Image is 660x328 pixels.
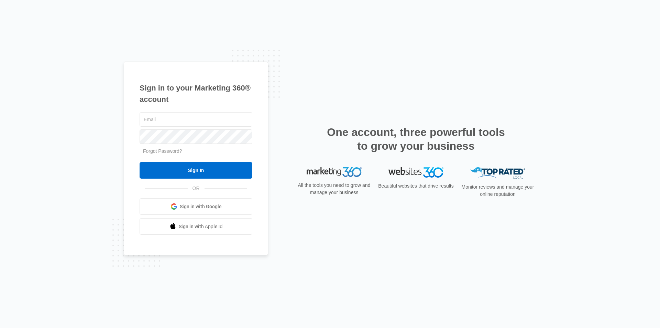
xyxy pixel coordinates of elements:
[325,125,507,153] h2: One account, three powerful tools to grow your business
[188,185,205,192] span: OR
[388,167,443,177] img: Websites 360
[140,218,252,235] a: Sign in with Apple Id
[140,162,252,179] input: Sign In
[140,82,252,105] h1: Sign in to your Marketing 360® account
[143,148,182,154] a: Forgot Password?
[307,167,362,177] img: Marketing 360
[459,183,536,198] p: Monitor reviews and manage your online reputation
[180,203,222,210] span: Sign in with Google
[140,112,252,127] input: Email
[296,182,373,196] p: All the tools you need to grow and manage your business
[179,223,223,230] span: Sign in with Apple Id
[470,167,525,179] img: Top Rated Local
[377,182,454,190] p: Beautiful websites that drive results
[140,198,252,215] a: Sign in with Google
